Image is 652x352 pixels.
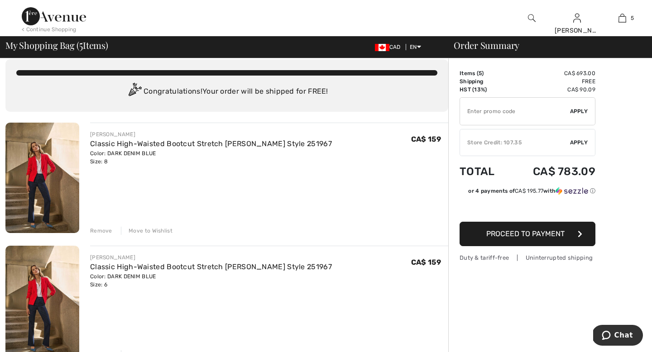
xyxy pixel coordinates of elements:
td: Total [460,156,508,187]
div: Congratulations! Your order will be shipped for FREE! [16,83,437,101]
a: Sign In [573,14,581,22]
td: CA$ 693.00 [508,69,595,77]
div: or 4 payments of with [468,187,595,195]
span: My Shopping Bag ( Items) [5,41,108,50]
div: [PERSON_NAME] [90,130,332,138]
div: or 4 payments ofCA$ 195.77withSezzle Click to learn more about Sezzle [460,187,595,198]
img: Canadian Dollar [375,44,389,51]
span: EN [410,44,421,50]
div: Color: DARK DENIM BLUE Size: 6 [90,272,332,289]
img: My Bag [618,13,626,24]
a: Classic High-Waisted Bootcut Stretch [PERSON_NAME] Style 251967 [90,262,332,271]
div: [PERSON_NAME] [555,26,599,35]
span: CA$ 195.77 [515,188,543,194]
img: Classic High-Waisted Bootcut Stretch Jean Style 251967 [5,123,79,233]
span: 5 [631,14,634,22]
button: Proceed to Payment [460,222,595,246]
img: 1ère Avenue [22,7,86,25]
a: Classic High-Waisted Bootcut Stretch [PERSON_NAME] Style 251967 [90,139,332,148]
img: Congratulation2.svg [125,83,144,101]
img: My Info [573,13,581,24]
span: 5 [79,38,83,50]
div: < Continue Shopping [22,25,77,33]
span: CAD [375,44,404,50]
td: Free [508,77,595,86]
input: Promo code [460,98,570,125]
span: CA$ 159 [411,135,441,143]
td: Shipping [460,77,508,86]
img: search the website [528,13,536,24]
td: Items ( ) [460,69,508,77]
iframe: PayPal-paypal [460,198,595,219]
div: Move to Wishlist [121,227,173,235]
span: CA$ 159 [411,258,441,266]
img: Sezzle [556,187,588,195]
div: Order Summary [443,41,647,50]
div: Color: DARK DENIM BLUE Size: 8 [90,149,332,166]
span: Apply [570,107,588,115]
span: 5 [479,70,482,76]
td: CA$ 783.09 [508,156,595,187]
span: Proceed to Payment [486,229,565,238]
td: CA$ 90.09 [508,86,595,94]
div: Remove [90,227,112,235]
span: Apply [570,138,588,147]
div: [PERSON_NAME] [90,253,332,262]
td: HST (13%) [460,86,508,94]
iframe: Opens a widget where you can chat to one of our agents [593,325,643,347]
div: Duty & tariff-free | Uninterrupted shipping [460,253,595,262]
div: Store Credit: 107.35 [460,138,570,147]
a: 5 [600,13,644,24]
